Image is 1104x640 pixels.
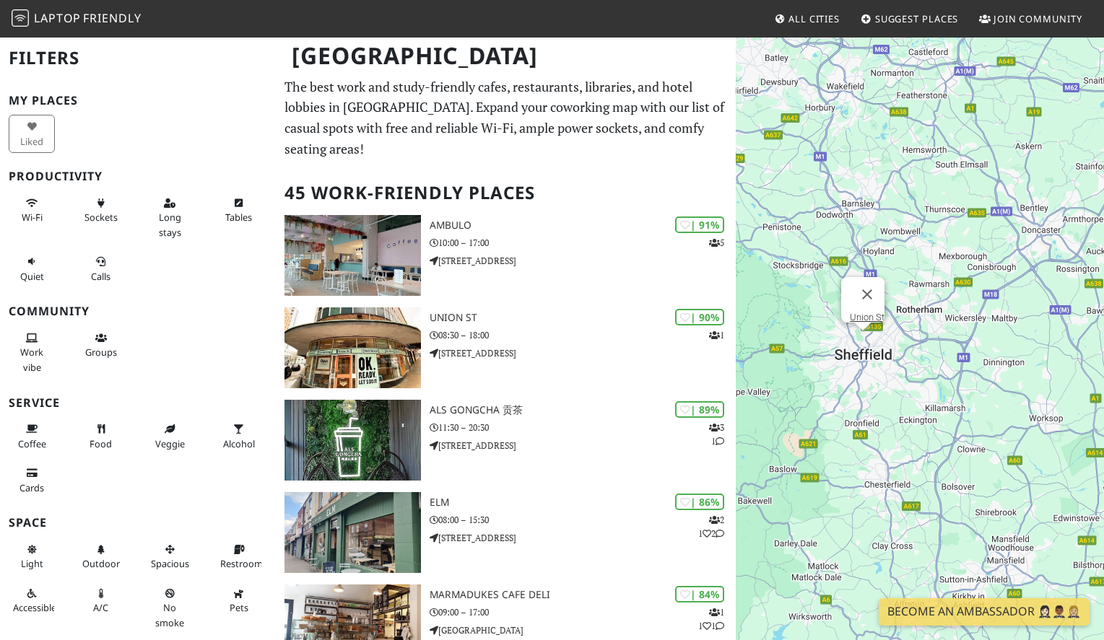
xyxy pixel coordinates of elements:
p: 1 [709,328,724,342]
p: 5 [709,236,724,250]
h1: [GEOGRAPHIC_DATA] [280,36,733,76]
div: | 91% [675,216,724,233]
button: Sockets [78,191,124,229]
span: Quiet [20,270,44,283]
img: ELM [284,492,420,573]
span: Stable Wi-Fi [22,211,43,224]
button: Food [78,417,124,455]
img: Union St [284,307,420,388]
button: Pets [216,582,262,620]
a: LaptopFriendly LaptopFriendly [12,6,142,32]
span: Power sockets [84,211,118,224]
p: [STREET_ADDRESS] [430,531,736,545]
p: 10:00 – 17:00 [430,236,736,250]
p: 09:00 – 17:00 [430,605,736,619]
a: Ambulo | 91% 5 Ambulo 10:00 – 17:00 [STREET_ADDRESS] [276,215,736,296]
span: Outdoor area [82,557,120,570]
button: Veggie [147,417,193,455]
span: All Cities [788,12,840,25]
h3: Ambulo [430,219,736,232]
p: 11:30 – 20:30 [430,421,736,434]
button: Alcohol [216,417,262,455]
h3: ALS Gongcha 贡茶 [430,404,736,416]
h2: 45 Work-Friendly Places [284,171,727,215]
span: Accessible [13,601,56,614]
span: Join Community [994,12,1082,25]
h3: Space [9,516,267,530]
h3: Productivity [9,170,267,183]
span: Pet friendly [230,601,248,614]
img: ALS Gongcha 贡茶 [284,400,420,481]
a: Union St | 90% 1 Union St 08:30 – 18:00 [STREET_ADDRESS] [276,307,736,388]
button: Spacious [147,538,193,576]
button: Quiet [9,250,55,288]
a: Become an Ambassador 🤵🏻‍♀️🤵🏾‍♂️🤵🏼‍♀️ [879,598,1090,626]
span: Spacious [151,557,189,570]
span: Long stays [159,211,181,238]
button: Close [850,277,884,312]
p: [STREET_ADDRESS] [430,439,736,452]
p: [GEOGRAPHIC_DATA] [430,623,736,637]
div: | 86% [675,494,724,510]
a: Union St [850,312,884,323]
button: Light [9,538,55,576]
span: Food [90,437,112,450]
span: Restroom [220,557,263,570]
span: Work-friendly tables [225,211,252,224]
h3: Service [9,396,267,410]
p: 08:30 – 18:00 [430,328,736,342]
span: Credit cards [19,481,44,494]
button: Wi-Fi [9,191,55,229]
span: Suggest Places [875,12,959,25]
span: Alcohol [223,437,255,450]
button: A/C [78,582,124,620]
a: ALS Gongcha 贡茶 | 89% 31 ALS Gongcha 贡茶 11:30 – 20:30 [STREET_ADDRESS] [276,400,736,481]
p: [STREET_ADDRESS] [430,254,736,268]
a: Suggest Places [855,6,965,32]
button: Calls [78,250,124,288]
h3: Marmadukes Cafe Deli [430,589,736,601]
span: Group tables [85,346,117,359]
p: 08:00 – 15:30 [430,513,736,527]
button: Groups [78,326,124,364]
button: Accessible [9,582,55,620]
div: | 84% [675,586,724,602]
p: [STREET_ADDRESS] [430,346,736,360]
span: Laptop [34,10,81,26]
span: People working [20,346,43,373]
h3: Community [9,304,267,318]
button: No smoke [147,582,193,634]
a: Join Community [973,6,1088,32]
button: Restroom [216,538,262,576]
h2: Filters [9,36,267,80]
span: Smoke free [155,601,184,628]
button: Cards [9,461,55,499]
a: ELM | 86% 212 ELM 08:00 – 15:30 [STREET_ADDRESS] [276,492,736,573]
span: Air conditioned [93,601,108,614]
h3: My Places [9,94,267,108]
button: Long stays [147,191,193,244]
span: Veggie [155,437,185,450]
p: 3 1 [709,421,724,448]
span: Natural light [21,557,43,570]
h3: ELM [430,496,736,509]
img: Ambulo [284,215,420,296]
p: 2 1 2 [698,513,724,540]
span: Coffee [18,437,46,450]
button: Outdoor [78,538,124,576]
button: Tables [216,191,262,229]
a: All Cities [768,6,846,32]
p: 1 1 1 [698,605,724,633]
p: The best work and study-friendly cafes, restaurants, libraries, and hotel lobbies in [GEOGRAPHIC_... [284,76,727,159]
h3: Union St [430,312,736,324]
div: | 90% [675,309,724,325]
span: Video/audio calls [91,270,110,283]
button: Work vibe [9,326,55,379]
div: | 89% [675,401,724,418]
img: LaptopFriendly [12,9,29,27]
span: Friendly [83,10,141,26]
button: Coffee [9,417,55,455]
